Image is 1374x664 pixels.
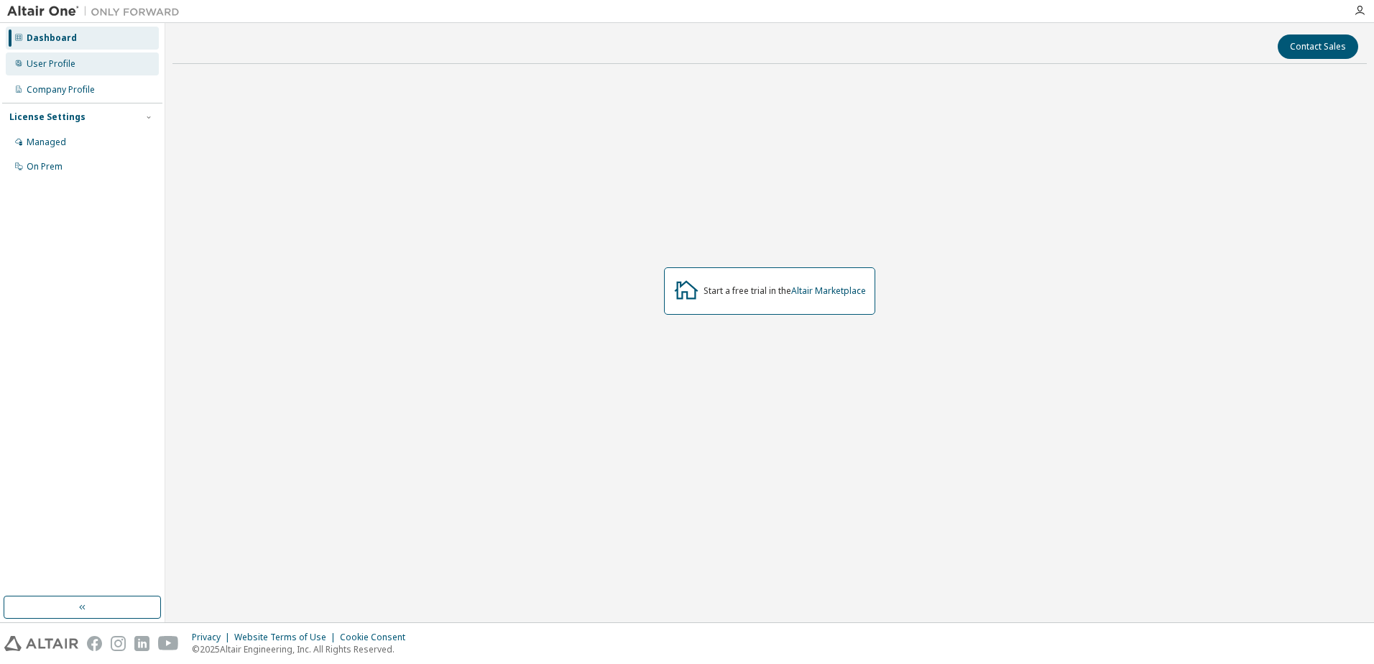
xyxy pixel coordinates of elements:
div: Company Profile [27,84,95,96]
div: Managed [27,137,66,148]
div: On Prem [27,161,63,172]
img: linkedin.svg [134,636,149,651]
button: Contact Sales [1278,34,1358,59]
a: Altair Marketplace [791,285,866,297]
p: © 2025 Altair Engineering, Inc. All Rights Reserved. [192,643,414,655]
img: youtube.svg [158,636,179,651]
div: User Profile [27,58,75,70]
div: Website Terms of Use [234,632,340,643]
div: Start a free trial in the [704,285,866,297]
div: Cookie Consent [340,632,414,643]
div: Dashboard [27,32,77,44]
div: Privacy [192,632,234,643]
img: facebook.svg [87,636,102,651]
img: instagram.svg [111,636,126,651]
div: License Settings [9,111,86,123]
img: altair_logo.svg [4,636,78,651]
img: Altair One [7,4,187,19]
